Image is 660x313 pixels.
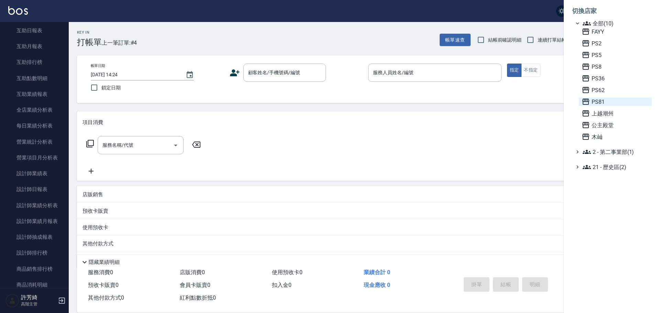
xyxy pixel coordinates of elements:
[582,51,649,59] span: PS5
[582,133,649,141] span: 木屾
[582,63,649,71] span: PS8
[582,74,649,82] span: PS36
[583,148,649,156] span: 2 - 第二事業部(1)
[582,86,649,94] span: PS62
[582,39,649,47] span: PS2
[582,121,649,129] span: 公主殿堂
[583,19,649,27] span: 全部(10)
[582,109,649,118] span: 上越潮州
[582,98,649,106] span: PS81
[582,27,649,36] span: FAYY
[583,163,649,171] span: 21 - 歷史區(2)
[572,3,652,19] li: 切換店家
